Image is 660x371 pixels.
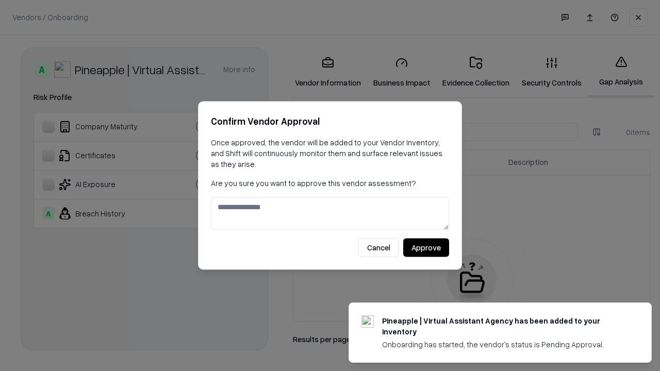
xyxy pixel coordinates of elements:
[382,339,626,350] div: Onboarding has started, the vendor's status is Pending Approval.
[211,114,449,129] h2: Confirm Vendor Approval
[382,315,626,337] div: Pineapple | Virtual Assistant Agency has been added to your inventory
[211,178,449,189] p: Are you sure you want to approve this vendor assessment?
[403,239,449,257] button: Approve
[358,239,399,257] button: Cancel
[361,315,374,328] img: trypineapple.com
[211,137,449,170] p: Once approved, the vendor will be added to your Vendor Inventory, and Shift will continuously mon...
